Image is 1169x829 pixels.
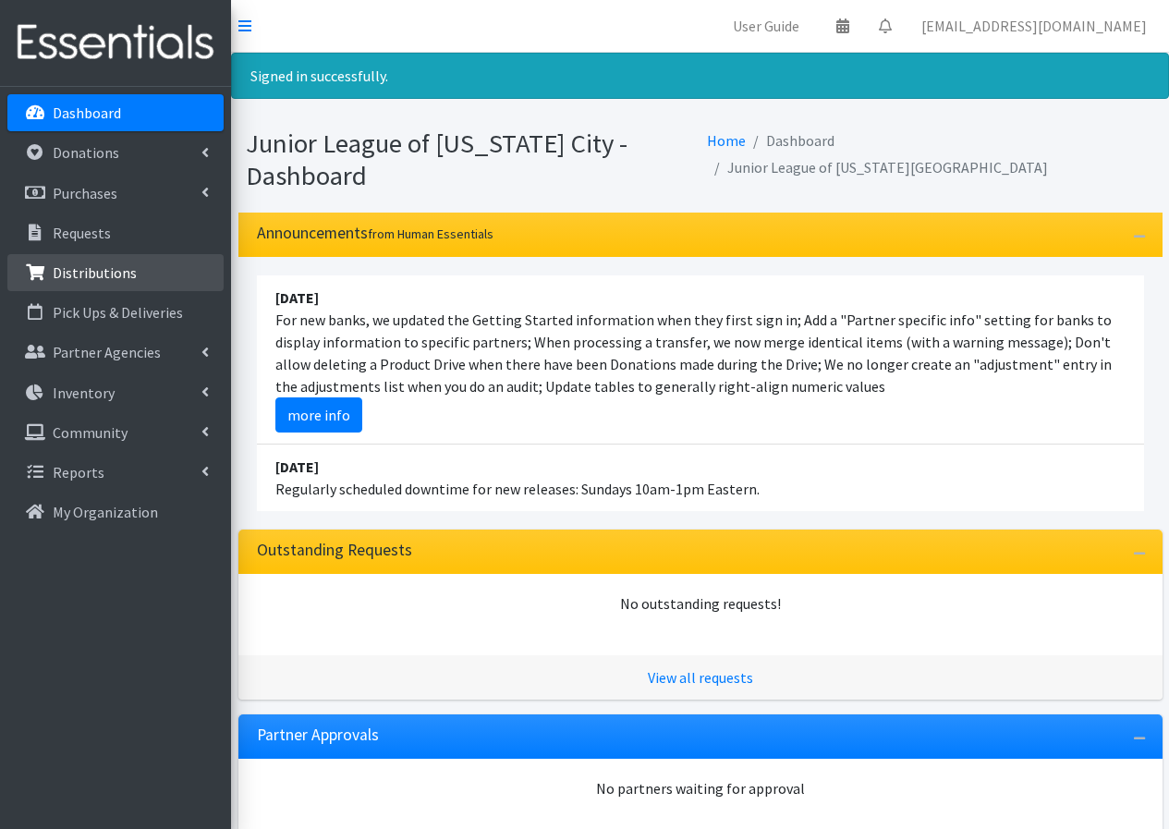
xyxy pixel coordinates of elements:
li: Junior League of [US_STATE][GEOGRAPHIC_DATA] [707,154,1048,181]
a: User Guide [718,7,814,44]
strong: [DATE] [275,288,319,307]
p: My Organization [53,503,158,521]
a: [EMAIL_ADDRESS][DOMAIN_NAME] [907,7,1162,44]
p: Inventory [53,384,115,402]
a: more info [275,397,362,433]
a: View all requests [648,668,753,687]
li: Regularly scheduled downtime for new releases: Sundays 10am-1pm Eastern. [257,445,1144,511]
img: HumanEssentials [7,12,224,74]
a: Home [707,131,746,150]
p: Community [53,423,128,442]
p: Pick Ups & Deliveries [53,303,183,322]
div: No outstanding requests! [257,592,1144,615]
a: Community [7,414,224,451]
p: Distributions [53,263,137,282]
p: Requests [53,224,111,242]
h3: Announcements [257,224,493,243]
a: Reports [7,454,224,491]
li: Dashboard [746,128,834,154]
small: from Human Essentials [368,226,493,242]
p: Reports [53,463,104,482]
strong: [DATE] [275,457,319,476]
p: Partner Agencies [53,343,161,361]
a: Distributions [7,254,224,291]
a: My Organization [7,494,224,530]
p: Purchases [53,184,117,202]
a: Requests [7,214,224,251]
a: Purchases [7,175,224,212]
p: Dashboard [53,104,121,122]
a: Donations [7,134,224,171]
a: Pick Ups & Deliveries [7,294,224,331]
a: Dashboard [7,94,224,131]
div: No partners waiting for approval [257,777,1144,799]
h1: Junior League of [US_STATE] City - Dashboard [246,128,694,191]
h3: Outstanding Requests [257,541,412,560]
h3: Partner Approvals [257,725,379,745]
a: Partner Agencies [7,334,224,371]
a: Inventory [7,374,224,411]
p: Donations [53,143,119,162]
div: Signed in successfully. [231,53,1169,99]
li: For new banks, we updated the Getting Started information when they first sign in; Add a "Partner... [257,275,1144,445]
